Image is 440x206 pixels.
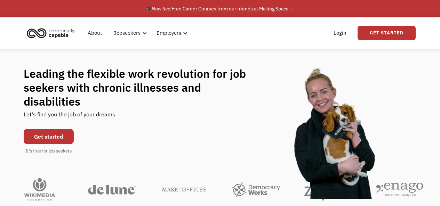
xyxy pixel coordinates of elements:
div: Jobseekers [110,22,149,44]
div: Jobseekers [114,29,141,37]
h1: Leading the flexible work revolution for job seekers with chronic illnesses and disabilities [24,67,259,108]
div: Employers [152,22,190,44]
div: Employers [157,29,181,37]
div: Let's find you the job of your dreams [24,108,115,125]
em: Now live! [152,6,171,12]
img: Chronically Capable logo [25,25,77,41]
a: Get started [24,129,74,144]
div: 🎓 Free Career Courses from our friends at Making Space → [146,5,295,13]
div: It's free for job seekers [25,148,72,155]
a: Login [329,22,351,44]
a: Get Started [358,26,416,40]
a: About [83,22,106,44]
a: home [25,25,80,41]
